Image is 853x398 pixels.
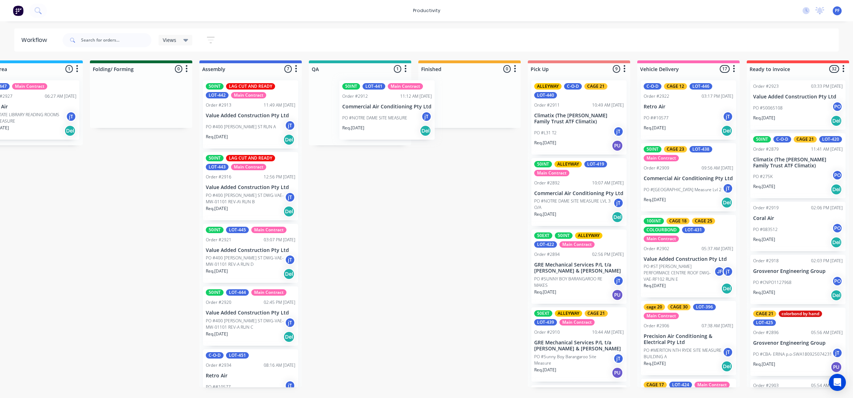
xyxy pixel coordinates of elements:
span: Views [163,36,176,44]
img: Factory [13,5,23,16]
input: Search for orders... [81,33,151,47]
span: PF [835,7,839,14]
div: Workflow [21,36,50,44]
div: Open Intercom Messenger [829,374,846,391]
div: productivity [409,5,444,16]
